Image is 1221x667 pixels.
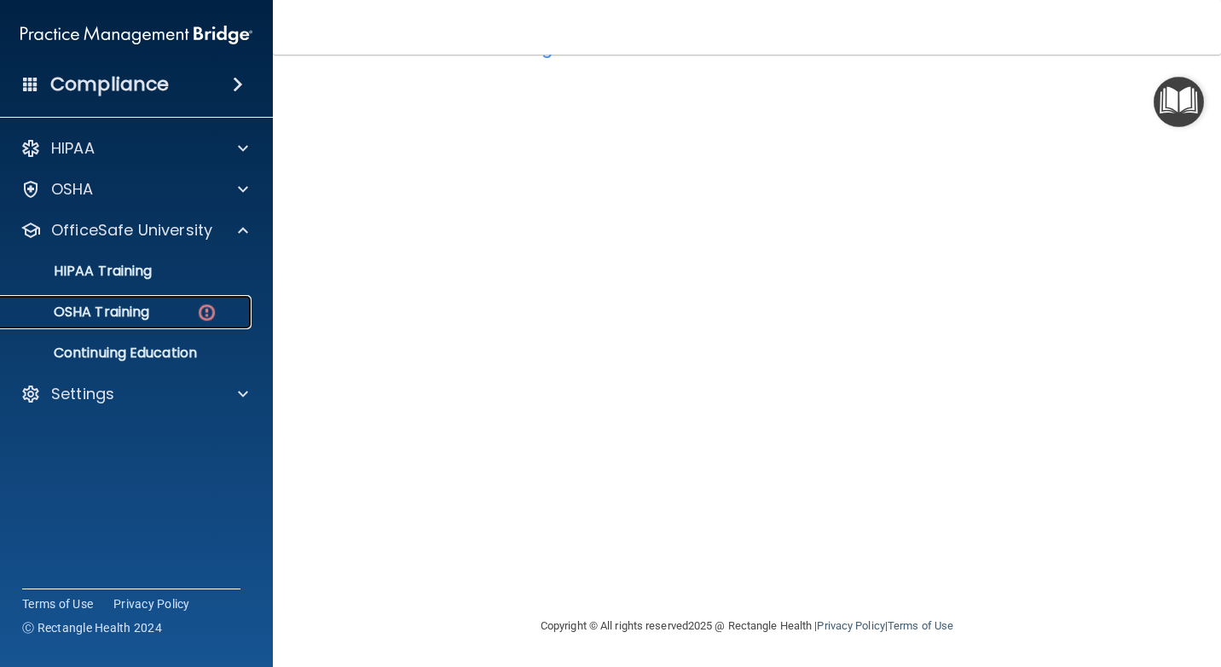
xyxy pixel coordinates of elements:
[11,304,149,321] p: OSHA Training
[196,302,217,323] img: danger-circle.6113f641.png
[50,72,169,96] h4: Compliance
[888,619,953,632] a: Terms of Use
[51,384,114,404] p: Settings
[20,220,248,241] a: OfficeSafe University
[1154,77,1204,127] button: Open Resource Center
[20,179,248,200] a: OSHA
[11,263,152,280] p: HIPAA Training
[436,599,1058,653] div: Copyright © All rights reserved 2025 @ Rectangle Health | |
[113,595,190,612] a: Privacy Policy
[320,67,1172,592] iframe: infection-control-training
[20,384,248,404] a: Settings
[20,18,252,52] img: PMB logo
[51,220,212,241] p: OfficeSafe University
[817,619,884,632] a: Privacy Policy
[22,619,162,636] span: Ⓒ Rectangle Health 2024
[11,345,244,362] p: Continuing Education
[20,138,248,159] a: HIPAA
[22,595,93,612] a: Terms of Use
[51,138,95,159] p: HIPAA
[51,179,94,200] p: OSHA
[320,36,1174,58] h4: Infection Control Training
